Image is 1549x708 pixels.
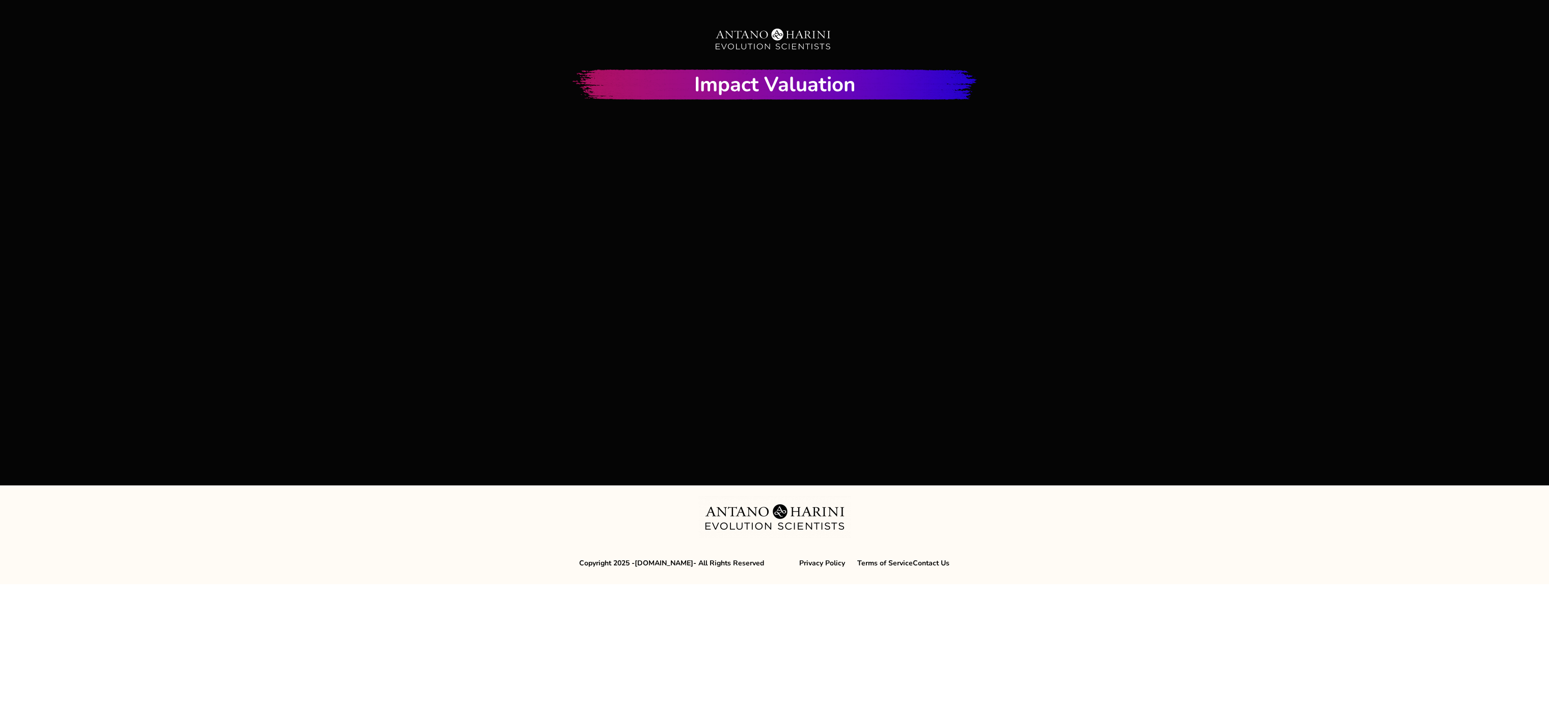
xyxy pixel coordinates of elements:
[857,558,913,568] a: Terms of Service
[579,558,635,568] strong: Copyright 2025 -
[635,558,693,568] a: [DOMAIN_NAME]
[693,558,764,568] strong: - All Rights Reserved
[913,558,949,568] strong: Contact Us
[698,496,851,538] img: Evolution-Scientist (2)
[799,558,845,568] a: Privacy Policy
[698,21,851,59] img: AH_Ev-png-2
[694,71,855,98] span: Impact Valuation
